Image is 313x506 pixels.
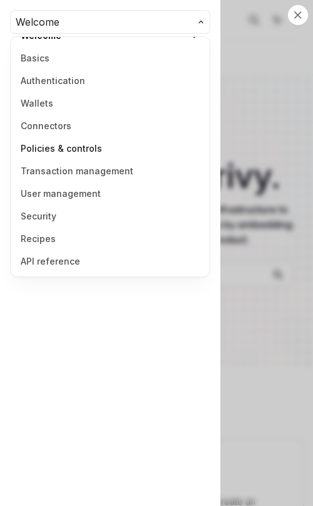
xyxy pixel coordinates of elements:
[14,250,206,273] a: API reference
[14,70,206,92] a: Authentication
[16,14,59,29] span: Welcome
[14,228,206,250] a: Recipes
[14,182,206,205] a: User management
[10,36,210,277] div: Welcome
[14,160,206,182] a: Transaction management
[14,137,206,160] a: Policies & controls
[14,47,206,70] a: Basics
[10,10,210,34] button: Welcome
[14,205,206,228] a: Security
[14,115,206,137] a: Connectors
[14,92,206,115] a: Wallets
